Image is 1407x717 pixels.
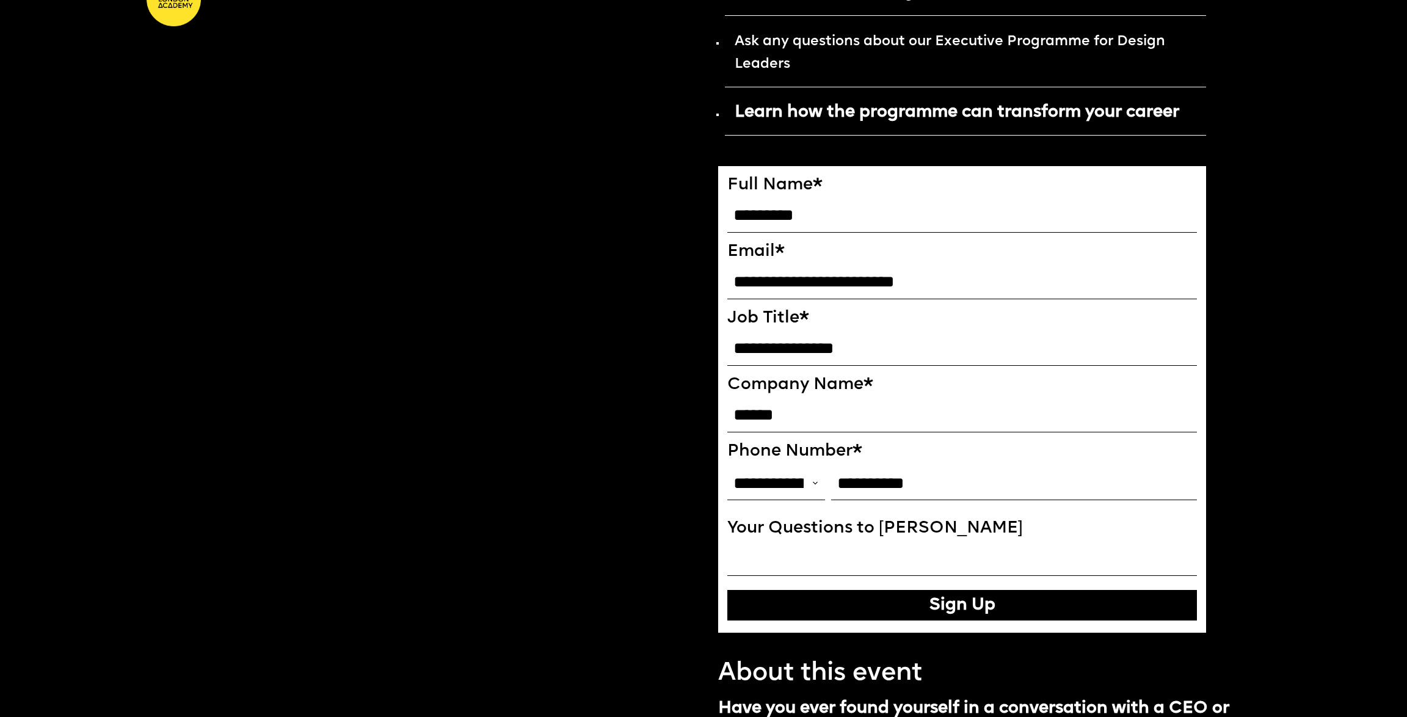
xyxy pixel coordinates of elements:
[727,242,1197,262] label: Email
[727,590,1197,621] button: Sign Up
[718,657,1206,690] p: About this event
[735,35,1165,71] strong: Ask any questions about our Executive Programme for Design Leaders
[727,375,1197,395] label: Company Name
[727,175,1197,195] label: Full Name
[727,519,1197,539] label: Your Questions to [PERSON_NAME]
[727,308,1197,329] label: Job Title
[727,442,1197,462] label: Phone Number
[735,104,1179,121] strong: Learn how the programme can transform your career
